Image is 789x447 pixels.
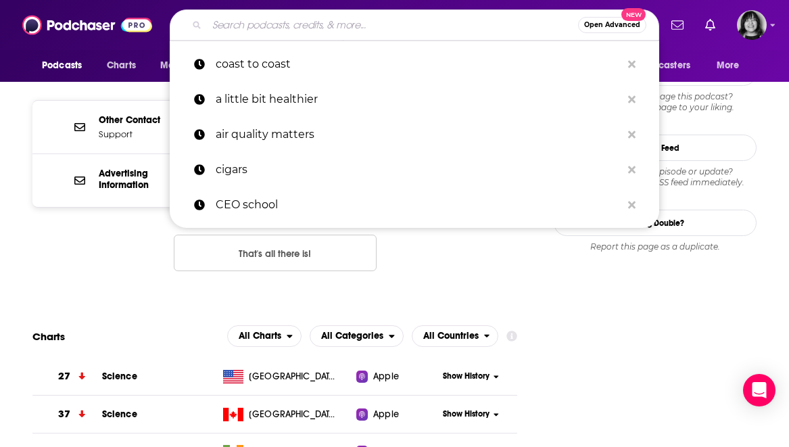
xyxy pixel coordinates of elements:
div: Report this page as a duplicate. [554,241,757,252]
span: Charts [107,56,136,75]
button: open menu [707,53,757,78]
h2: Countries [412,325,499,347]
h2: Platforms [227,325,302,347]
p: Other Contact [99,114,200,126]
img: Podchaser - Follow, Share and Rate Podcasts [22,12,152,38]
a: coast to coast [170,47,659,82]
button: Nothing here. [174,235,377,271]
span: More [717,56,740,75]
div: Open Intercom Messenger [743,374,775,406]
a: 27 [32,358,102,395]
span: All Categories [321,331,383,341]
span: Apple [373,370,399,383]
h2: Categories [310,325,404,347]
button: open menu [310,325,404,347]
span: Logged in as parkdalepublicity1 [737,10,767,40]
a: 37 [32,396,102,433]
button: open menu [412,325,499,347]
img: User Profile [737,10,767,40]
a: Show notifications dropdown [666,14,689,37]
button: Show History [434,371,508,382]
p: air quality matters [216,117,621,152]
h2: Charts [32,330,65,343]
span: Canada [249,408,337,421]
span: Show History [443,408,489,420]
span: Podcasts [42,56,82,75]
div: Search podcasts, credits, & more... [170,9,659,41]
button: Show profile menu [737,10,767,40]
span: Show History [443,371,489,382]
a: cigars [170,152,659,187]
span: All Charts [239,331,281,341]
button: open menu [32,53,99,78]
p: Support [99,128,200,140]
a: Seeing Double? [554,210,757,236]
a: a little bit healthier [170,82,659,117]
button: open menu [617,53,710,78]
p: coast to coast [216,47,621,82]
input: Search podcasts, credits, & more... [207,14,578,36]
a: Science [102,371,137,382]
a: Apple [356,370,433,383]
a: Show notifications dropdown [700,14,721,37]
p: CEO school [216,187,621,222]
p: Advertising Information [99,168,200,191]
span: All Countries [423,331,479,341]
span: Apple [373,408,399,421]
button: Show History [434,408,508,420]
p: a little bit healthier [216,82,621,117]
h3: 27 [58,369,70,384]
span: United States [249,370,337,383]
a: Charts [98,53,144,78]
span: Monitoring [160,56,208,75]
button: open menu [151,53,226,78]
span: New [621,8,646,21]
a: [GEOGRAPHIC_DATA] [218,370,356,383]
a: CEO school [170,187,659,222]
a: air quality matters [170,117,659,152]
button: Open AdvancedNew [578,17,646,33]
h3: 37 [58,406,70,422]
span: Open Advanced [584,22,640,28]
button: open menu [227,325,302,347]
a: Apple [356,408,433,421]
a: [GEOGRAPHIC_DATA] [218,408,356,421]
p: cigars [216,152,621,187]
a: Science [102,408,137,420]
